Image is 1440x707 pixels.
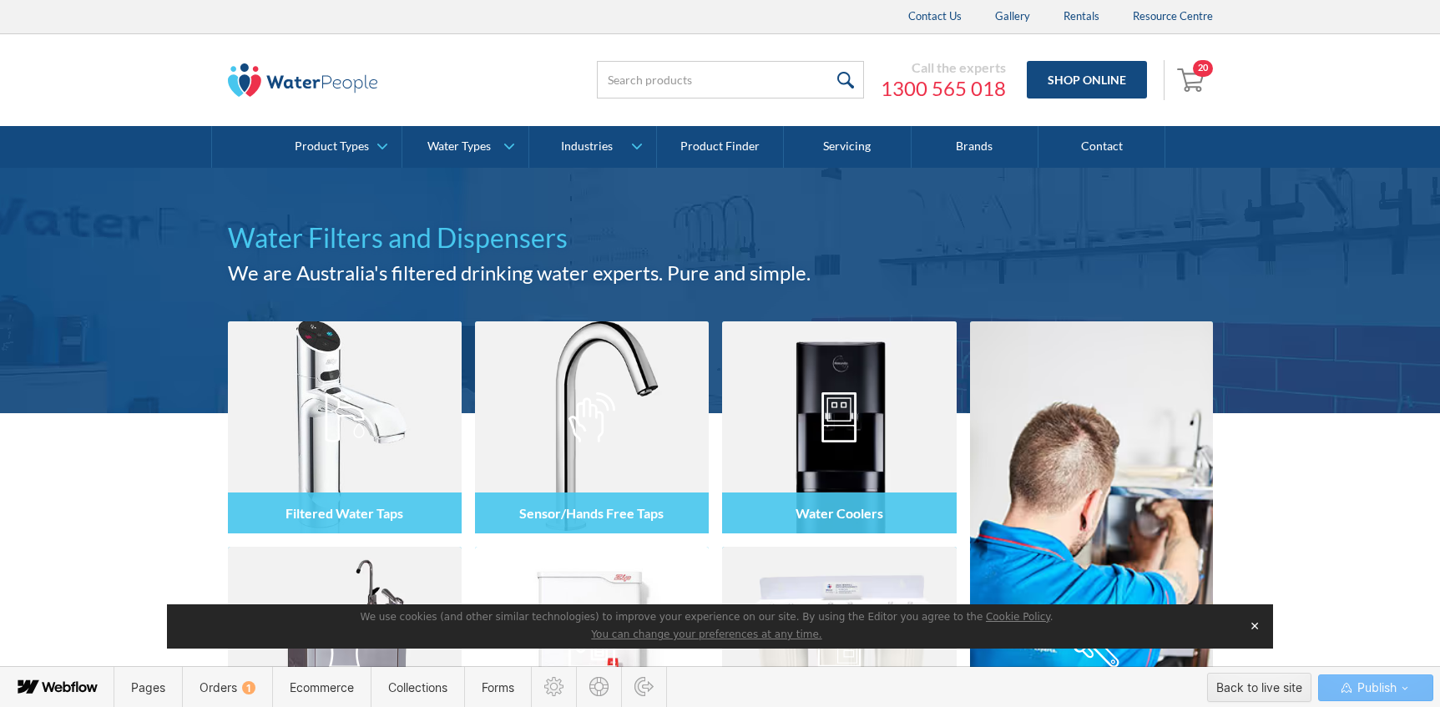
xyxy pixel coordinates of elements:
span: Pages [131,680,165,694]
a: Product Types [275,126,402,168]
span: Publish [1354,675,1397,700]
span: We use cookies (and other similar technologies) to improve your experience on our site. By using ... [361,611,1053,623]
a: Brands [912,126,1038,168]
div: Call the experts [881,59,1006,76]
button: Back to live site [1207,673,1311,702]
div: Water Types [427,139,491,154]
h4: Sensor/Hands Free Taps [519,505,664,521]
div: 20 [1193,60,1213,77]
img: Filtered Water Taps [228,321,462,533]
button: Publish [1318,674,1433,701]
a: Servicing [784,126,911,168]
img: The Water People [228,63,378,97]
span: Orders [200,680,255,694]
span: Ecommerce [290,680,354,694]
input: Search products [597,61,864,98]
h4: Water Coolers [796,505,883,521]
span: Forms [482,680,514,694]
img: Sensor/Hands Free Taps [475,321,709,533]
h4: Filtered Water Taps [285,505,403,521]
a: Contact [1038,126,1165,168]
a: Cookie Policy [986,611,1050,623]
a: Shop Online [1027,61,1147,98]
a: Industries [529,126,655,168]
a: Product Finder [657,126,784,168]
button: Close [1243,614,1266,639]
img: shopping cart [1177,66,1209,93]
a: Open cart [1173,60,1213,100]
div: Industries [561,139,613,154]
div: 1 [242,681,255,694]
span: Collections [388,680,447,694]
a: 1300 565 018 [881,76,1006,101]
button: You can change your preferences at any time. [591,629,821,642]
img: Water Coolers [722,321,956,533]
a: Water Types [402,126,528,168]
div: Back to live site [1216,675,1302,700]
div: Product Types [295,139,369,154]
